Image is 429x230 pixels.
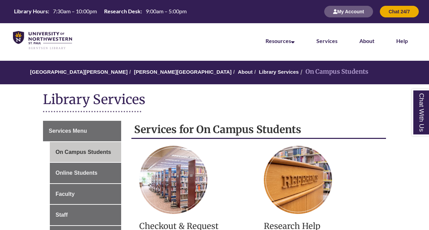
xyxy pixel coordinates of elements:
a: On Campus Students [50,142,121,162]
h2: Services for On Campus Students [131,121,386,139]
th: Library Hours: [11,8,50,15]
a: Services [316,38,338,44]
a: [PERSON_NAME][GEOGRAPHIC_DATA] [134,69,231,75]
a: Help [396,38,408,44]
span: Services Menu [49,128,87,134]
h1: Library Services [43,91,386,109]
a: [GEOGRAPHIC_DATA][PERSON_NAME] [30,69,128,75]
a: My Account [324,9,373,14]
a: Services Menu [43,121,121,141]
a: Library Services [259,69,299,75]
button: Chat 24/7 [380,6,419,17]
li: On Campus Students [299,67,368,77]
th: Research Desk: [101,8,143,15]
button: My Account [324,6,373,17]
a: Faculty [50,184,121,204]
span: 9:00am – 5:00pm [146,8,187,14]
a: About [359,38,374,44]
a: About [238,69,253,75]
a: Staff [50,205,121,225]
table: Hours Today [11,8,189,15]
img: UNWSP Library Logo [13,31,72,50]
a: Hours Today [11,8,189,16]
a: Resources [266,38,295,44]
a: Chat 24/7 [380,9,419,14]
a: Online Students [50,163,121,183]
span: 7:30am – 10:00pm [53,8,97,14]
